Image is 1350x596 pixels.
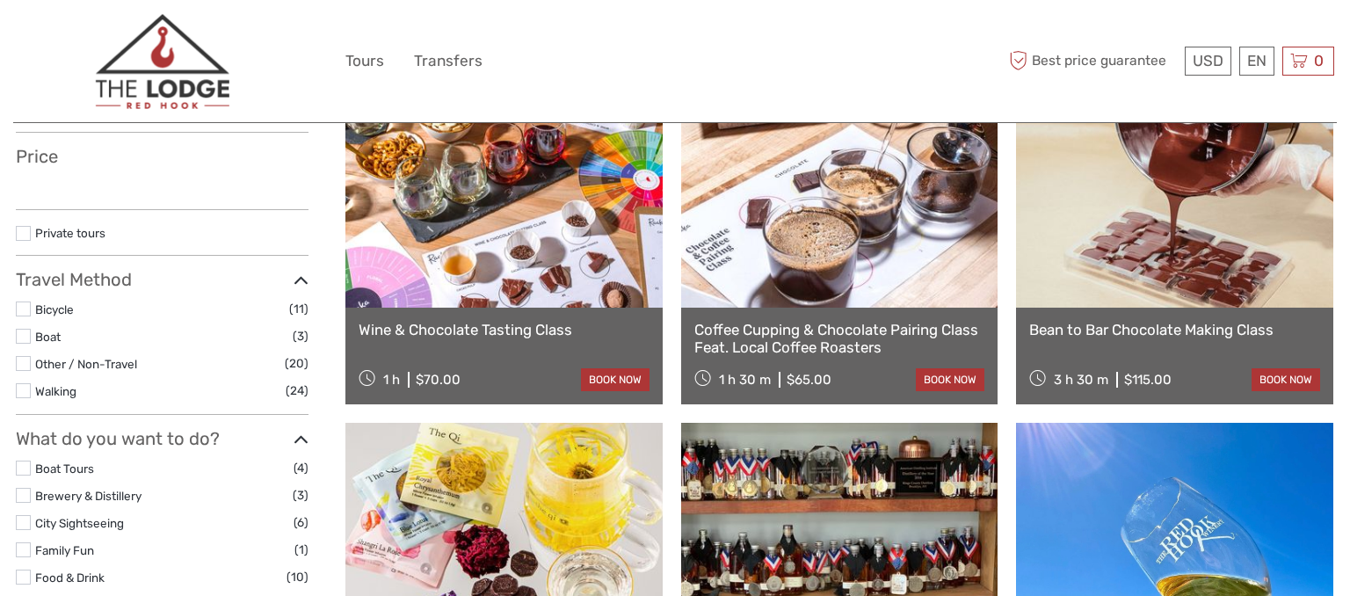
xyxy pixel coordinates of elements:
span: (11) [289,299,308,319]
a: book now [581,368,650,391]
span: 1 h 30 m [719,372,771,388]
a: Coffee Cupping & Chocolate Pairing Class Feat. Local Coffee Roasters [694,321,985,357]
span: (3) [293,326,308,346]
span: (3) [293,485,308,505]
h3: What do you want to do? [16,428,308,449]
h3: Travel Method [16,269,308,290]
a: Tours [345,48,384,74]
a: Bicycle [35,302,74,316]
span: (6) [294,512,308,533]
a: Transfers [414,48,483,74]
a: Private tours [35,226,105,240]
span: USD [1193,52,1223,69]
span: (10) [287,567,308,587]
span: Best price guarantee [1005,47,1180,76]
span: (20) [285,353,308,374]
span: 0 [1311,52,1326,69]
h3: Price [16,146,308,167]
img: 3372-446ee131-1f5f-44bb-ab65-b016f9bed1fb_logo_big.png [95,13,229,109]
div: EN [1239,47,1274,76]
div: $115.00 [1124,372,1172,388]
a: Boat [35,330,61,344]
span: (4) [294,458,308,478]
div: $65.00 [787,372,831,388]
a: Brewery & Distillery [35,489,142,503]
a: Family Fun [35,543,94,557]
a: book now [916,368,984,391]
a: Bean to Bar Chocolate Making Class [1029,321,1320,338]
span: (1) [294,540,308,560]
span: (24) [286,381,308,401]
a: Other / Non-Travel [35,357,137,371]
span: 1 h [383,372,400,388]
div: $70.00 [416,372,461,388]
a: Food & Drink [35,571,105,585]
a: Wine & Chocolate Tasting Class [359,321,650,338]
a: City Sightseeing [35,516,124,530]
span: 3 h 30 m [1054,372,1108,388]
a: Boat Tours [35,462,94,476]
a: book now [1252,368,1320,391]
a: Walking [35,384,76,398]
